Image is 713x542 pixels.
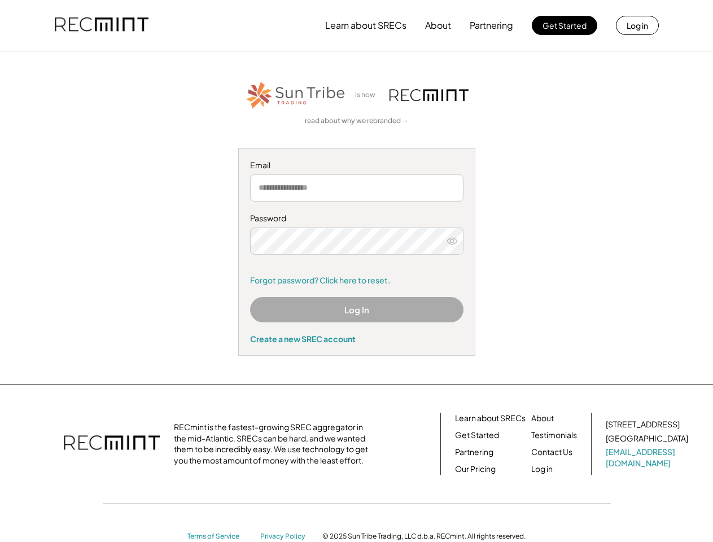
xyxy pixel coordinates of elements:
[390,89,469,101] img: recmint-logotype%403x.png
[531,447,572,458] a: Contact Us
[322,532,526,541] div: © 2025 Sun Tribe Trading, LLC d.b.a. RECmint. All rights reserved.
[250,334,463,344] div: Create a new SREC account
[55,6,148,45] img: recmint-logotype%403x.png
[260,532,311,541] a: Privacy Policy
[606,419,680,430] div: [STREET_ADDRESS]
[250,297,463,322] button: Log In
[531,413,554,424] a: About
[305,116,409,126] a: read about why we rebranded →
[250,213,463,224] div: Password
[606,433,688,444] div: [GEOGRAPHIC_DATA]
[455,430,499,441] a: Get Started
[325,14,406,37] button: Learn about SRECs
[531,464,553,475] a: Log in
[425,14,451,37] button: About
[250,160,463,171] div: Email
[174,422,374,466] div: RECmint is the fastest-growing SREC aggregator in the mid-Atlantic. SRECs can be hard, and we wan...
[531,430,577,441] a: Testimonials
[455,464,496,475] a: Our Pricing
[187,532,250,541] a: Terms of Service
[616,16,659,35] button: Log in
[532,16,597,35] button: Get Started
[352,90,384,100] div: is now
[606,447,690,469] a: [EMAIL_ADDRESS][DOMAIN_NAME]
[455,413,526,424] a: Learn about SRECs
[470,14,513,37] button: Partnering
[455,447,493,458] a: Partnering
[245,80,347,111] img: STT_Horizontal_Logo%2B-%2BColor.png
[64,424,160,464] img: recmint-logotype%403x.png
[250,275,463,286] a: Forgot password? Click here to reset.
